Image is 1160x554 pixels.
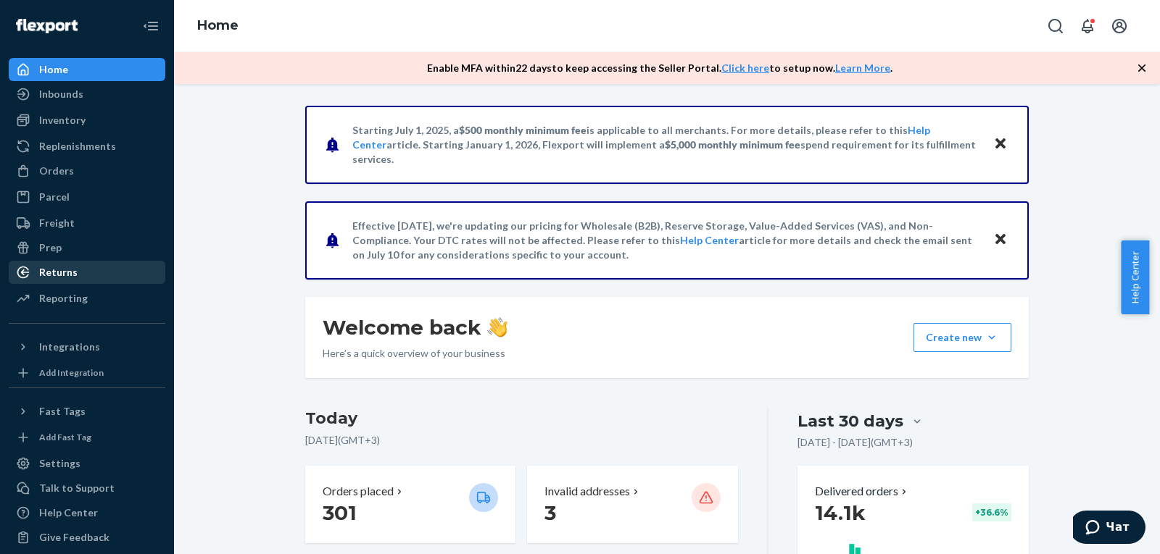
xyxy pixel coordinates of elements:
[972,503,1011,521] div: + 36.6 %
[305,407,738,430] h3: Today
[39,164,74,178] div: Orders
[39,481,115,495] div: Talk to Support
[39,62,68,77] div: Home
[39,431,91,443] div: Add Fast Tag
[9,185,165,209] a: Parcel
[1121,240,1149,314] button: Help Center
[815,500,866,525] span: 14.1k
[39,340,100,354] div: Integrations
[797,410,903,432] div: Last 30 days
[9,58,165,81] a: Home
[305,466,515,543] button: Orders placed 301
[9,526,165,549] button: Give Feedback
[305,433,738,448] p: [DATE] ( GMT+3 )
[9,501,165,524] a: Help Center
[39,505,98,520] div: Help Center
[991,134,1010,155] button: Close
[9,429,165,446] a: Add Fast Tag
[9,364,165,382] a: Add Integration
[186,5,250,47] ol: breadcrumbs
[9,287,165,310] a: Reporting
[9,400,165,423] button: Fast Tags
[9,159,165,182] a: Orders
[680,234,739,246] a: Help Center
[39,265,78,280] div: Returns
[39,291,88,306] div: Reporting
[721,62,769,74] a: Click here
[1073,511,1145,547] iframe: Открывает виджет, в котором вы можете побеседовать в чате со своим агентом
[323,346,507,361] p: Here’s a quick overview of your business
[1105,12,1134,41] button: Open account menu
[39,190,70,204] div: Parcel
[39,87,83,101] div: Inbounds
[815,483,910,500] button: Delivered orders
[665,138,800,151] span: $5,000 monthly minimum fee
[39,456,80,471] div: Settings
[9,135,165,158] a: Replenishments
[39,113,86,127] div: Inventory
[39,240,62,255] div: Prep
[835,62,890,74] a: Learn More
[9,83,165,106] a: Inbounds
[9,335,165,358] button: Integrations
[544,500,556,525] span: 3
[9,477,165,500] button: Talk to Support
[991,230,1010,251] button: Close
[9,261,165,284] a: Returns
[427,61,892,75] p: Enable MFA within 22 days to keep accessing the Seller Portal. to setup now. .
[9,211,165,235] a: Freight
[352,219,979,262] p: Effective [DATE], we're updating our pricing for Wholesale (B2B), Reserve Storage, Value-Added Se...
[913,323,1011,352] button: Create new
[352,123,979,167] p: Starting July 1, 2025, a is applicable to all merchants. For more details, please refer to this a...
[39,530,109,545] div: Give Feedback
[197,17,239,33] a: Home
[797,435,913,450] p: [DATE] - [DATE] ( GMT+3 )
[323,500,357,525] span: 301
[1041,12,1070,41] button: Open Search Box
[39,216,75,230] div: Freight
[9,452,165,475] a: Settings
[39,366,104,379] div: Add Integration
[544,483,630,500] p: Invalid addresses
[323,483,394,500] p: Orders placed
[487,317,507,337] img: hand-wave emoji
[9,236,165,259] a: Prep
[16,19,78,33] img: Flexport logo
[136,12,165,41] button: Close Navigation
[459,124,587,136] span: $500 monthly minimum fee
[323,314,507,340] h1: Welcome back
[1073,12,1102,41] button: Open notifications
[527,466,737,543] button: Invalid addresses 3
[39,139,116,154] div: Replenishments
[9,109,165,132] a: Inventory
[39,404,86,419] div: Fast Tags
